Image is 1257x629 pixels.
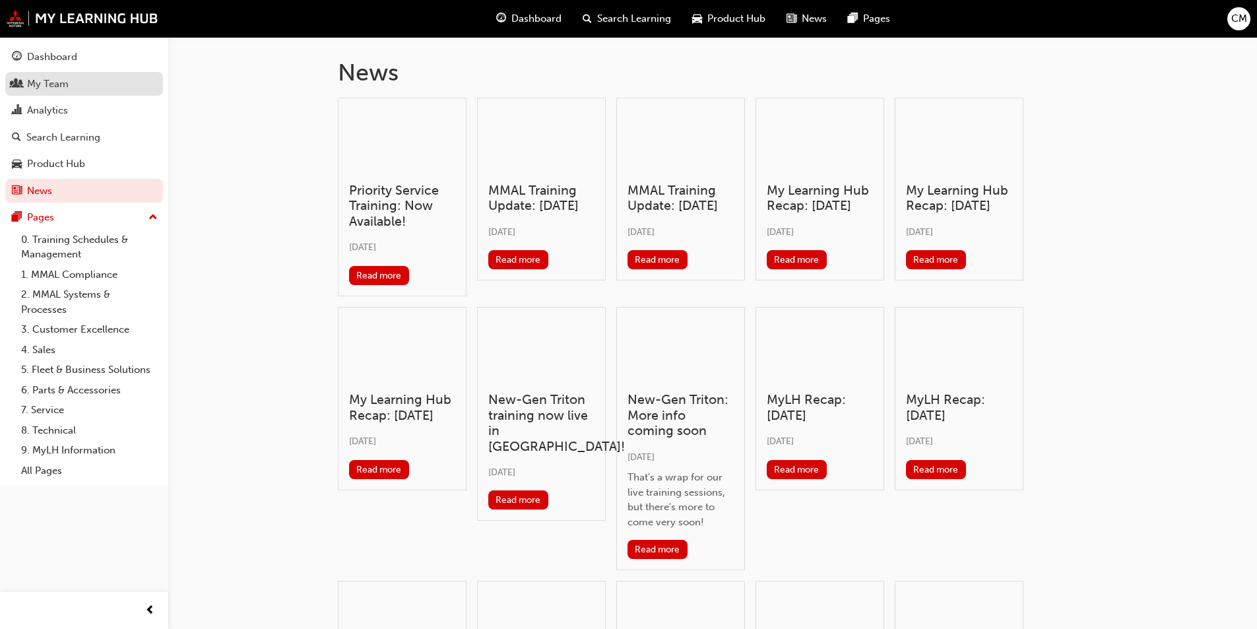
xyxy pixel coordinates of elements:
[488,490,548,510] button: Read more
[863,11,890,26] span: Pages
[1227,7,1250,30] button: CM
[12,105,22,117] span: chart-icon
[848,11,858,27] span: pages-icon
[16,340,163,360] a: 4. Sales
[488,226,515,238] span: [DATE]
[12,158,22,170] span: car-icon
[27,156,85,172] div: Product Hub
[628,183,734,214] h3: MMAL Training Update: [DATE]
[7,10,158,27] img: mmal
[682,5,776,32] a: car-iconProduct Hub
[16,360,163,380] a: 5. Fleet & Business Solutions
[756,98,884,281] a: My Learning Hub Recap: [DATE][DATE]Read more
[26,130,100,145] div: Search Learning
[707,11,765,26] span: Product Hub
[12,212,22,224] span: pages-icon
[486,5,572,32] a: guage-iconDashboard
[628,250,688,269] button: Read more
[5,72,163,96] a: My Team
[511,11,562,26] span: Dashboard
[597,11,671,26] span: Search Learning
[145,603,155,619] span: prev-icon
[628,392,734,438] h3: New-Gen Triton: More info coming soon
[488,467,515,478] span: [DATE]
[906,436,933,447] span: [DATE]
[628,540,688,559] button: Read more
[338,58,1087,87] h1: News
[767,460,827,479] button: Read more
[477,307,606,521] a: New-Gen Triton training now live in [GEOGRAPHIC_DATA]![DATE]Read more
[906,183,1012,214] h3: My Learning Hub Recap: [DATE]
[16,440,163,461] a: 9. MyLH Information
[616,98,745,281] a: MMAL Training Update: [DATE][DATE]Read more
[349,183,455,229] h3: Priority Service Training: Now Available!
[767,226,794,238] span: [DATE]
[628,451,655,463] span: [DATE]
[12,132,21,144] span: search-icon
[787,11,796,27] span: news-icon
[477,98,606,281] a: MMAL Training Update: [DATE][DATE]Read more
[767,392,873,423] h3: MyLH Recap: [DATE]
[488,183,595,214] h3: MMAL Training Update: [DATE]
[767,183,873,214] h3: My Learning Hub Recap: [DATE]
[767,436,794,447] span: [DATE]
[583,11,592,27] span: search-icon
[5,205,163,230] button: Pages
[895,98,1023,281] a: My Learning Hub Recap: [DATE][DATE]Read more
[16,400,163,420] a: 7. Service
[5,42,163,205] button: DashboardMy TeamAnalyticsSearch LearningProduct HubNews
[488,250,548,269] button: Read more
[616,307,745,570] a: New-Gen Triton: More info coming soon[DATE]That's a wrap for our live training sessions, but ther...
[906,226,933,238] span: [DATE]
[27,50,77,65] div: Dashboard
[12,79,22,90] span: people-icon
[148,209,158,226] span: up-icon
[5,125,163,150] a: Search Learning
[16,420,163,441] a: 8. Technical
[906,250,966,269] button: Read more
[628,226,655,238] span: [DATE]
[27,210,54,225] div: Pages
[5,45,163,69] a: Dashboard
[767,250,827,269] button: Read more
[27,103,68,118] div: Analytics
[895,307,1023,490] a: MyLH Recap: [DATE][DATE]Read more
[496,11,506,27] span: guage-icon
[349,392,455,423] h3: My Learning Hub Recap: [DATE]
[837,5,901,32] a: pages-iconPages
[12,51,22,63] span: guage-icon
[1231,11,1247,26] span: CM
[349,266,409,285] button: Read more
[16,284,163,319] a: 2. MMAL Systems & Processes
[16,230,163,265] a: 0. Training Schedules & Management
[338,98,467,296] a: Priority Service Training: Now Available![DATE]Read more
[12,185,22,197] span: news-icon
[906,460,966,479] button: Read more
[756,307,884,490] a: MyLH Recap: [DATE][DATE]Read more
[349,436,376,447] span: [DATE]
[16,265,163,285] a: 1. MMAL Compliance
[16,380,163,401] a: 6. Parts & Accessories
[906,392,1012,423] h3: MyLH Recap: [DATE]
[16,319,163,340] a: 3. Customer Excellence
[16,461,163,481] a: All Pages
[802,11,827,26] span: News
[572,5,682,32] a: search-iconSearch Learning
[27,77,69,92] div: My Team
[349,242,376,253] span: [DATE]
[628,470,734,529] div: That's a wrap for our live training sessions, but there's more to come very soon!
[349,460,409,479] button: Read more
[338,307,467,490] a: My Learning Hub Recap: [DATE][DATE]Read more
[5,152,163,176] a: Product Hub
[692,11,702,27] span: car-icon
[488,392,595,454] h3: New-Gen Triton training now live in [GEOGRAPHIC_DATA]!
[5,179,163,203] a: News
[776,5,837,32] a: news-iconNews
[5,98,163,123] a: Analytics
